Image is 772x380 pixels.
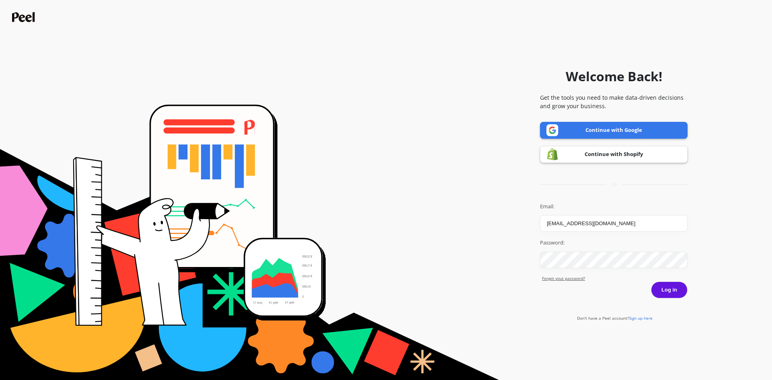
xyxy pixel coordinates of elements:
[540,146,688,163] a: Continue with Shopify
[542,275,688,281] a: Forgot yout password?
[546,124,558,136] img: Google logo
[540,122,688,139] a: Continue with Google
[540,93,688,110] p: Get the tools you need to make data-driven decisions and grow your business.
[540,239,688,247] label: Password:
[540,182,688,188] div: or
[577,315,653,321] a: Don't have a Peel account?Sign up here
[651,281,688,298] button: Log in
[629,315,653,321] span: Sign up here
[546,148,558,160] img: Shopify logo
[12,12,37,22] img: Peel
[540,203,688,211] label: Email:
[566,67,662,86] h1: Welcome Back!
[540,215,688,232] input: you@example.com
